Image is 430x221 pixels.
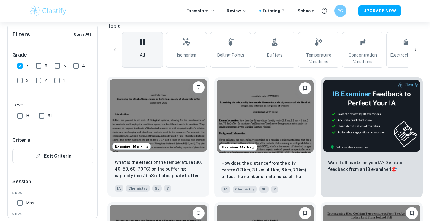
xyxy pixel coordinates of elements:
h6: Topic [107,22,423,30]
button: Bookmark [193,207,205,219]
span: Buffers [267,52,282,58]
span: SL [48,112,53,119]
h6: Criteria [12,137,30,144]
span: 5 [63,63,66,69]
span: 2 [45,77,47,84]
span: IA [115,185,123,192]
h6: Level [12,101,93,109]
span: Temperature Variations [301,52,336,65]
a: Examiner MarkingBookmarkWhat is the effect of the temperature (30, 40, 50, 60, 70 °C) on the buff... [107,77,209,197]
span: 4 [82,63,85,69]
span: 7 [271,186,278,193]
h6: Filters [12,30,30,39]
button: Bookmark [299,207,311,219]
span: SL [259,186,269,193]
img: Thumbnail [323,80,420,152]
h6: YC [337,8,344,14]
span: 7 [164,185,171,192]
p: Review [227,8,247,14]
a: Schools [298,8,314,14]
span: Electrochemistry [390,52,424,58]
span: HL [26,112,32,119]
span: May [26,200,34,206]
span: 6 [45,63,47,69]
span: 2025 [12,211,93,217]
h6: Grade [12,51,93,59]
span: Boiling Points [217,52,244,58]
a: Examiner MarkingBookmarkHow does the distance from the city centre (1.3 km, 3.1 km, 4.1 km, 6 km,... [214,77,316,197]
button: Bookmark [406,207,418,219]
a: Tutoring [262,8,285,14]
span: 🎯 [391,167,397,172]
p: How does the distance from the city centre (1.3 km, 3.1 km, 4.1 km, 6 km, 7.1 km) affect the numb... [221,160,309,180]
span: Examiner Marking [113,144,150,149]
button: Clear All [72,30,93,39]
button: UPGRADE NOW [358,5,401,16]
span: All [140,52,145,58]
span: Concentration Variations [345,52,381,65]
button: Bookmark [299,82,311,94]
button: Bookmark [193,81,205,93]
button: YC [334,5,346,17]
a: ThumbnailWant full marks on yourIA? Get expert feedback from an IB examiner! [321,77,423,197]
span: 7 [26,63,29,69]
p: Want full marks on your IA ? Get expert feedback from an IB examiner! [328,159,416,173]
button: Edit Criteria [12,149,93,163]
span: SL [152,185,162,192]
img: Chemistry IA example thumbnail: What is the effect of the temperature (3 [110,79,207,152]
span: 1 [63,77,65,84]
p: Exemplars [186,8,215,14]
span: 3 [26,77,29,84]
img: Clastify logo [29,5,68,17]
span: Chemistry [126,185,150,192]
img: Chemistry IA example thumbnail: How does the distance from the city cent [217,80,314,153]
span: Isomerism [177,52,196,58]
button: Help and Feedback [319,6,330,16]
span: 2026 [12,190,93,196]
span: Examiner Marking [219,145,257,150]
p: What is the effect of the temperature (30, 40, 50, 60, 70 °C) on the buffering capacity (mol/dm3)... [115,159,202,180]
span: Chemistry [233,186,257,193]
span: IA [221,186,230,193]
h6: Session [12,178,93,190]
